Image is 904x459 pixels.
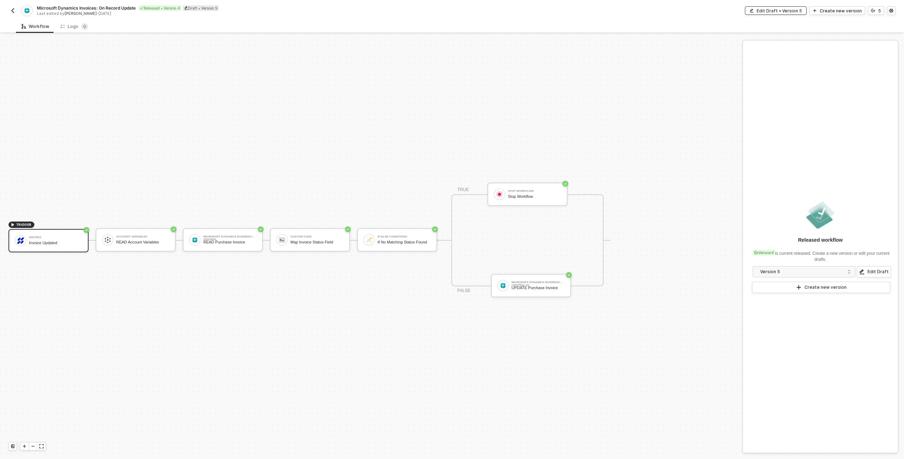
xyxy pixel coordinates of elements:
div: Version 4 [753,250,775,256]
div: Stop Workflow [508,194,561,199]
img: icon [279,237,285,243]
img: back [10,8,16,13]
div: Microsoft Dynamics Business Central [203,235,256,238]
div: Custom Code [290,235,344,238]
div: READ Account Variables [116,240,169,245]
div: Workflow [22,24,49,29]
div: Released workflow [798,236,843,243]
span: icon-versioning [754,251,758,255]
span: icon-versioning [871,8,875,13]
span: icon-success-page [84,227,89,233]
div: Map Invoice Status Field [290,240,344,245]
div: Logs [61,23,88,30]
span: icon-success-page [566,272,572,278]
div: TRUE [457,187,469,193]
span: icon-play [11,223,15,227]
div: Account Variables [116,235,169,238]
div: Invoice Updated [29,241,82,245]
div: If No Matching Status Found [378,240,431,245]
span: icon-success-page [258,226,264,232]
img: icon [496,191,503,197]
span: icon-success-page [563,181,568,187]
button: Create new version [809,6,865,15]
button: Create new version [752,282,890,293]
button: Edit Draft • Version 5 [745,6,807,15]
div: If-Else Conditions [378,235,431,238]
div: UPDATE Purchase Invoice [512,286,565,290]
span: icon-edit [184,6,188,10]
span: TRIGGER [16,222,32,228]
div: is current released. Create a new version or edit your current drafts. [751,246,889,263]
button: Edit Draft [857,266,891,277]
span: icon-minus [31,444,35,448]
span: icon-play [796,285,802,290]
img: icon [500,282,506,289]
span: icon-play [22,444,27,448]
img: integration-icon [24,7,30,14]
span: icon-edit [750,8,754,13]
img: icon [192,237,198,243]
button: 5 [868,6,884,15]
div: Swypex [29,236,82,239]
span: icon-play [813,8,817,13]
sup: 0 [81,23,88,30]
span: icon-success-page [345,226,351,232]
span: icon-success-page [432,226,438,232]
span: icon-settings [889,8,893,13]
div: Draft • Version 5 [183,5,219,11]
span: icon-expand [39,444,44,448]
img: icon [17,237,24,244]
div: READ Purchase Invoice [203,240,256,245]
div: Microsoft Dynamics Business Central #2 [512,281,565,284]
span: Microsoft Dynamics Invoices: On Record Update [37,5,136,11]
div: Released • Version 4 [139,5,181,11]
div: FALSE [457,287,470,294]
div: Stop Workflow [508,190,561,193]
img: released.png [805,200,836,231]
img: icon [366,237,372,243]
div: 5 [878,8,881,14]
div: Create new version [820,8,862,14]
img: icon [104,237,111,243]
div: Edit Draft • Version 5 [757,8,802,14]
span: icon-success-page [171,226,176,232]
button: back [9,6,17,15]
div: Last edited by - [DATE] [37,11,451,16]
span: icon-edit [859,269,865,275]
span: [PERSON_NAME] [64,11,97,16]
div: Version 5 [760,268,843,276]
div: Edit Draft [868,269,889,275]
div: Create new version [804,285,847,290]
